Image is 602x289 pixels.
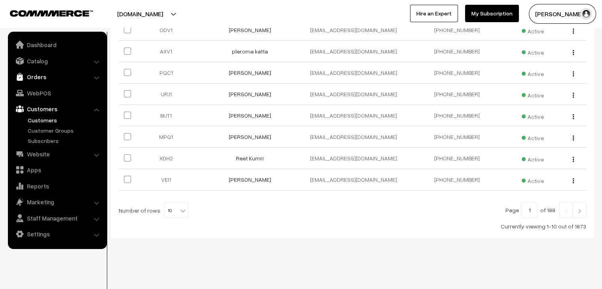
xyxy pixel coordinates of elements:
[522,68,544,78] span: Active
[232,48,268,55] a: pleroma katta
[229,133,271,140] a: [PERSON_NAME]
[573,50,574,55] img: Menu
[89,4,191,24] button: [DOMAIN_NAME]
[405,62,509,84] td: [PHONE_NUMBER]
[139,105,198,126] td: BUT1
[229,27,271,33] a: [PERSON_NAME]
[580,8,592,20] img: user
[139,19,198,41] td: ODV1
[139,169,198,190] td: VEI1
[573,157,574,162] img: Menu
[302,19,405,41] td: [EMAIL_ADDRESS][DOMAIN_NAME]
[529,4,596,24] button: [PERSON_NAME]…
[10,211,104,225] a: Staff Management
[139,84,198,105] td: URJ1
[10,38,104,52] a: Dashboard
[405,19,509,41] td: [PHONE_NUMBER]
[465,5,519,22] a: My Subscription
[522,153,544,164] span: Active
[236,155,264,162] a: Reet Kumri
[302,148,405,169] td: [EMAIL_ADDRESS][DOMAIN_NAME]
[10,102,104,116] a: Customers
[573,93,574,98] img: Menu
[87,47,133,52] div: Keywords by Traffic
[26,116,104,124] a: Customers
[405,169,509,190] td: [PHONE_NUMBER]
[10,70,104,84] a: Orders
[229,112,271,119] a: [PERSON_NAME]
[10,227,104,241] a: Settings
[522,25,544,35] span: Active
[26,126,104,135] a: Customer Groups
[405,126,509,148] td: [PHONE_NUMBER]
[405,105,509,126] td: [PHONE_NUMBER]
[13,13,19,19] img: logo_orange.svg
[302,126,405,148] td: [EMAIL_ADDRESS][DOMAIN_NAME]
[302,105,405,126] td: [EMAIL_ADDRESS][DOMAIN_NAME]
[229,69,271,76] a: [PERSON_NAME]
[139,41,198,62] td: AXV1
[302,62,405,84] td: [EMAIL_ADDRESS][DOMAIN_NAME]
[21,46,28,52] img: tab_domain_overview_orange.svg
[164,202,188,218] span: 10
[540,207,555,213] span: of 188
[302,41,405,62] td: [EMAIL_ADDRESS][DOMAIN_NAME]
[10,163,104,177] a: Apps
[13,21,19,27] img: website_grey.svg
[30,47,71,52] div: Domain Overview
[165,203,188,219] span: 10
[522,110,544,121] span: Active
[26,137,104,145] a: Subscribers
[405,148,509,169] td: [PHONE_NUMBER]
[410,5,458,22] a: Hire an Expert
[21,21,87,27] div: Domain: [DOMAIN_NAME]
[522,89,544,99] span: Active
[229,91,271,97] a: [PERSON_NAME]
[562,209,570,213] img: Left
[10,147,104,161] a: Website
[576,209,583,213] img: Right
[573,71,574,76] img: Menu
[119,222,586,230] div: Currently viewing 1-10 out of 1873
[573,135,574,141] img: Menu
[522,132,544,142] span: Active
[505,207,519,213] span: Page
[522,175,544,185] span: Active
[302,84,405,105] td: [EMAIL_ADDRESS][DOMAIN_NAME]
[302,169,405,190] td: [EMAIL_ADDRESS][DOMAIN_NAME]
[10,179,104,193] a: Reports
[139,148,198,169] td: XDH2
[119,206,160,215] span: Number of rows
[10,86,104,100] a: WebPOS
[573,114,574,119] img: Menu
[79,46,85,52] img: tab_keywords_by_traffic_grey.svg
[22,13,39,19] div: v 4.0.25
[10,195,104,209] a: Marketing
[139,126,198,148] td: MPQ1
[573,178,574,183] img: Menu
[10,10,93,16] img: COMMMERCE
[405,84,509,105] td: [PHONE_NUMBER]
[139,62,198,84] td: PQC1
[573,29,574,34] img: Menu
[405,41,509,62] td: [PHONE_NUMBER]
[10,54,104,68] a: Catalog
[229,176,271,183] a: [PERSON_NAME]
[10,8,79,17] a: COMMMERCE
[522,46,544,57] span: Active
